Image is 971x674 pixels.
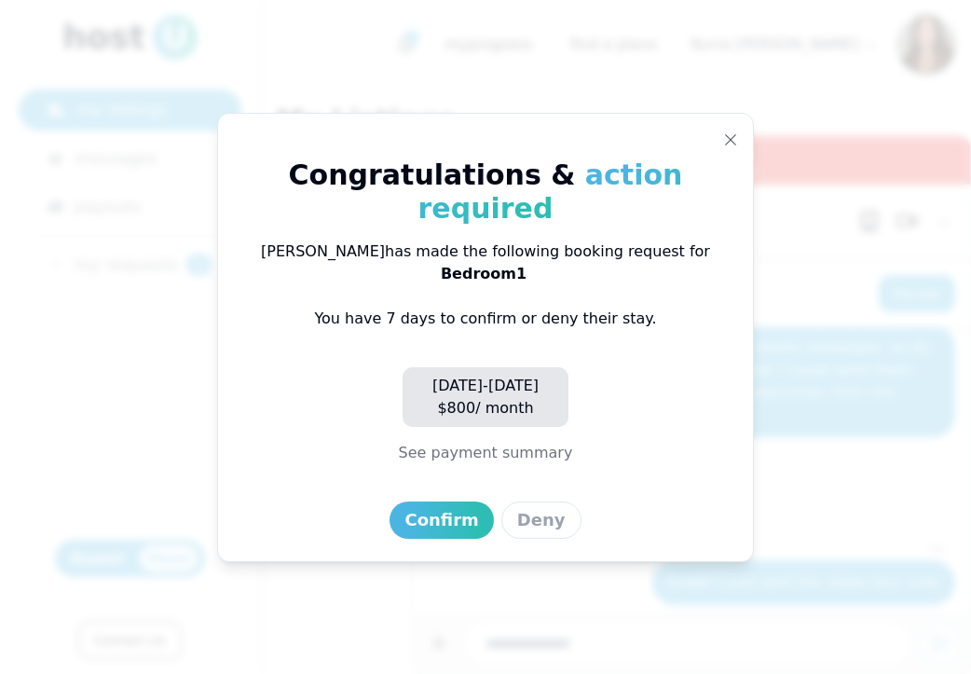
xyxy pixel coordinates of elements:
div: Deny [517,507,566,533]
button: Confirm [390,502,493,539]
span: Bedroom 1 [441,265,527,282]
button: See payment summary [399,442,573,464]
h3: Congratulations & [240,158,731,226]
span: [DATE] [432,377,483,394]
span: [DATE] [488,377,539,394]
p: You have 7 days to confirm or deny their stay. [240,241,731,330]
div: [PERSON_NAME] has made the following booking request for [240,241,731,285]
button: Deny [501,502,581,539]
span: action required [418,158,683,225]
p: $ 800 / month [432,397,539,420]
p: - [432,375,539,397]
div: Confirm [404,507,478,533]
